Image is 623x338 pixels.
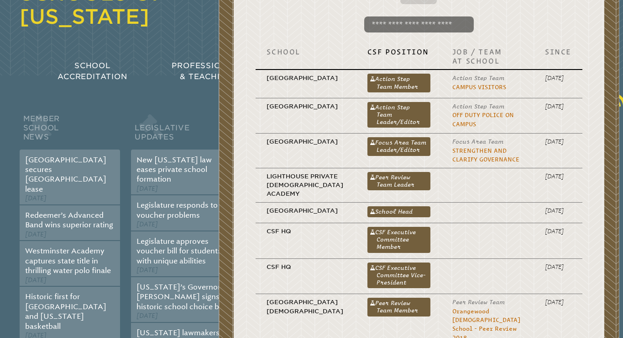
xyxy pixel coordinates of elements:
p: [DATE] [545,102,571,111]
span: [DATE] [136,266,158,274]
span: School Accreditation [58,61,127,81]
span: [DATE] [25,231,47,238]
a: Legislature approves voucher bill for students with unique abilities [136,237,221,265]
p: [DATE] [545,298,571,306]
span: Peer Review Team [452,299,505,306]
p: [GEOGRAPHIC_DATA][DEMOGRAPHIC_DATA] [267,298,345,316]
a: Focus Area Team Leader/Editor [367,137,430,156]
p: [DATE] [545,227,571,236]
p: [DATE] [545,137,571,146]
a: CSF Executive Committee Member [367,227,430,253]
p: CSF Position [367,47,430,56]
a: Action Step Team Member [367,74,430,92]
p: [DATE] [545,206,571,215]
p: [GEOGRAPHIC_DATA] [267,74,345,82]
a: [GEOGRAPHIC_DATA] secures [GEOGRAPHIC_DATA] lease [25,156,106,193]
a: Campus Visitors [452,84,506,91]
p: [DATE] [545,172,571,181]
span: [DATE] [136,220,158,228]
span: [DATE] [25,276,47,284]
span: Action Step Team [452,103,504,110]
p: Lighthouse Private [DEMOGRAPHIC_DATA] Academy [267,172,345,199]
p: CSF HQ [267,263,345,271]
span: Focus Area Team [452,138,503,145]
a: Peer Review Team Leader [367,172,430,190]
a: Off Duty Police On Campus [452,112,514,127]
a: New [US_STATE] law eases private school formation [136,156,212,184]
p: [GEOGRAPHIC_DATA] [267,206,345,215]
a: Strengthen and Clarify Governance [452,147,519,163]
a: Peer Review Team Member [367,298,430,316]
a: Historic first for [GEOGRAPHIC_DATA] and [US_STATE] basketball [25,292,106,330]
a: CSF Executive Committee Vice-President [367,263,430,289]
a: School Head [367,206,430,217]
p: Job / Team at School [452,47,523,65]
a: Redeemer’s Advanced Band wins superior rating [25,211,113,229]
p: [GEOGRAPHIC_DATA] [267,102,345,111]
a: Westminster Academy captures state title in thrilling water polo finale [25,247,111,275]
h2: Member School News [20,112,120,150]
span: Professional Development & Teacher Certification [172,61,305,81]
span: Action Step Team [452,75,504,81]
p: Since [545,47,571,56]
p: [DATE] [545,74,571,82]
span: [DATE] [136,312,158,320]
a: [US_STATE]’s Governor [PERSON_NAME] signs historic school choice bill [136,283,225,311]
p: [DATE] [545,263,571,271]
p: [GEOGRAPHIC_DATA] [267,137,345,146]
a: Legislature responds to voucher problems [136,201,218,219]
span: [DATE] [25,194,47,202]
p: School [267,47,345,56]
a: Action Step Team Leader/Editor [367,102,430,128]
span: [DATE] [136,185,158,193]
p: CSF HQ [267,227,345,236]
h2: Legislative Updates [131,112,231,150]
